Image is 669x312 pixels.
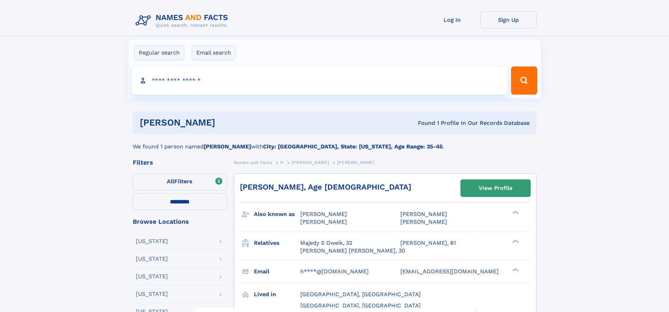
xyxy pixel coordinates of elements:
[136,256,168,262] div: [US_STATE]
[133,11,234,30] img: Logo Names and Facts
[133,159,227,166] div: Filters
[400,239,456,247] a: [PERSON_NAME], 61
[300,291,421,298] span: [GEOGRAPHIC_DATA], [GEOGRAPHIC_DATA]
[132,66,508,95] input: search input
[316,119,530,127] div: Found 1 Profile In Our Records Database
[167,178,174,185] span: All
[291,158,329,167] a: [PERSON_NAME]
[204,143,251,150] b: [PERSON_NAME]
[280,160,284,165] span: H
[240,183,411,191] a: [PERSON_NAME], Age [DEMOGRAPHIC_DATA]
[254,208,300,220] h3: Also known as
[511,210,519,215] div: ❯
[300,239,352,247] a: Majedy S Dweik, 32
[263,143,442,150] b: City: [GEOGRAPHIC_DATA], State: [US_STATE], Age Range: 35-45
[461,180,530,197] a: View Profile
[140,118,317,127] h1: [PERSON_NAME]
[300,218,347,225] span: [PERSON_NAME]
[511,267,519,272] div: ❯
[192,45,236,60] label: Email search
[300,302,421,309] span: [GEOGRAPHIC_DATA], [GEOGRAPHIC_DATA]
[280,158,284,167] a: H
[254,288,300,300] h3: Lived in
[133,134,537,151] div: We found 1 person named with .
[291,160,329,165] span: [PERSON_NAME]
[511,239,519,243] div: ❯
[479,180,512,196] div: View Profile
[136,291,168,297] div: [US_STATE]
[480,11,537,28] a: Sign Up
[133,173,227,190] label: Filters
[337,160,375,165] span: [PERSON_NAME]
[234,158,273,167] a: Names and Facts
[300,211,347,217] span: [PERSON_NAME]
[400,268,499,275] span: [EMAIL_ADDRESS][DOMAIN_NAME]
[400,218,447,225] span: [PERSON_NAME]
[134,45,184,60] label: Regular search
[300,247,405,255] a: [PERSON_NAME] [PERSON_NAME], 30
[511,66,537,95] button: Search Button
[400,211,447,217] span: [PERSON_NAME]
[133,218,227,225] div: Browse Locations
[254,237,300,249] h3: Relatives
[136,238,168,244] div: [US_STATE]
[136,274,168,279] div: [US_STATE]
[254,266,300,278] h3: Email
[424,11,480,28] a: Log In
